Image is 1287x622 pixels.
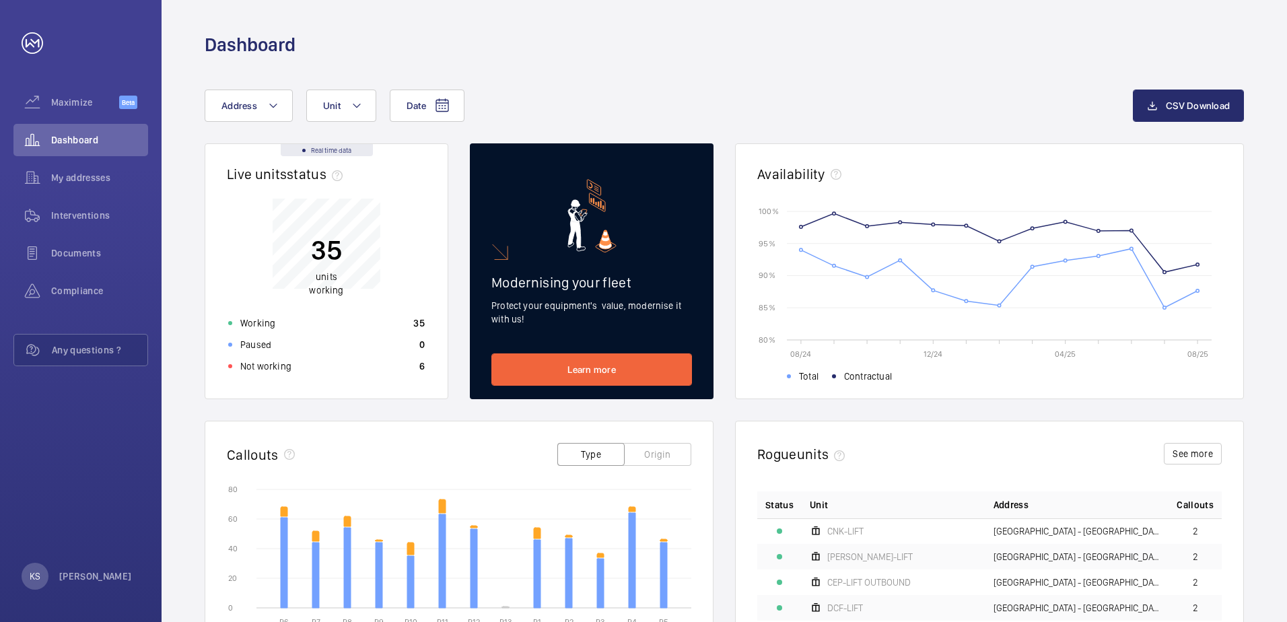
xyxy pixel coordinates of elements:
[228,514,238,524] text: 60
[51,209,148,222] span: Interventions
[790,349,811,359] text: 08/24
[306,90,376,122] button: Unit
[491,274,692,291] h2: Modernising your fleet
[51,96,119,109] span: Maximize
[810,498,828,512] span: Unit
[759,303,775,312] text: 85 %
[205,90,293,122] button: Address
[228,544,238,553] text: 40
[557,443,625,466] button: Type
[1055,349,1076,359] text: 04/25
[419,338,425,351] p: 0
[827,578,911,587] span: CEP-LIFT OUTBOUND
[228,603,233,613] text: 0
[759,271,775,280] text: 90 %
[51,284,148,298] span: Compliance
[797,446,851,462] span: units
[30,569,40,583] p: KS
[994,578,1161,587] span: [GEOGRAPHIC_DATA] - [GEOGRAPHIC_DATA],
[51,133,148,147] span: Dashboard
[228,485,238,494] text: 80
[227,166,348,182] h2: Live units
[390,90,464,122] button: Date
[119,96,137,109] span: Beta
[287,166,348,182] span: status
[51,246,148,260] span: Documents
[1193,526,1198,536] span: 2
[240,316,275,330] p: Working
[240,359,291,373] p: Not working
[491,299,692,326] p: Protect your equipment's value, modernise it with us!
[227,446,279,463] h2: Callouts
[924,349,942,359] text: 12/24
[624,443,691,466] button: Origin
[1164,443,1222,464] button: See more
[759,238,775,248] text: 95 %
[309,233,343,267] p: 35
[759,206,779,215] text: 100 %
[323,100,341,111] span: Unit
[1193,578,1198,587] span: 2
[994,552,1161,561] span: [GEOGRAPHIC_DATA] - [GEOGRAPHIC_DATA],
[407,100,426,111] span: Date
[309,270,343,297] p: units
[281,144,373,156] div: Real time data
[827,552,913,561] span: [PERSON_NAME]-LIFT
[1193,603,1198,613] span: 2
[1187,349,1208,359] text: 08/25
[59,569,132,583] p: [PERSON_NAME]
[757,446,850,462] h2: Rogue
[994,498,1029,512] span: Address
[413,316,425,330] p: 35
[1133,90,1244,122] button: CSV Download
[1177,498,1214,512] span: Callouts
[799,370,819,383] span: Total
[757,166,825,182] h2: Availability
[52,343,147,357] span: Any questions ?
[51,171,148,184] span: My addresses
[221,100,257,111] span: Address
[1193,552,1198,561] span: 2
[759,335,775,344] text: 80 %
[994,603,1161,613] span: [GEOGRAPHIC_DATA] - [GEOGRAPHIC_DATA],
[228,574,237,583] text: 20
[765,498,794,512] p: Status
[844,370,892,383] span: Contractual
[205,32,295,57] h1: Dashboard
[240,338,271,351] p: Paused
[419,359,425,373] p: 6
[1166,100,1230,111] span: CSV Download
[309,285,343,296] span: working
[827,603,863,613] span: DCF-LIFT
[567,179,617,252] img: marketing-card.svg
[994,526,1161,536] span: [GEOGRAPHIC_DATA] - [GEOGRAPHIC_DATA],
[827,526,864,536] span: CNK-LIFT
[491,353,692,386] a: Learn more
